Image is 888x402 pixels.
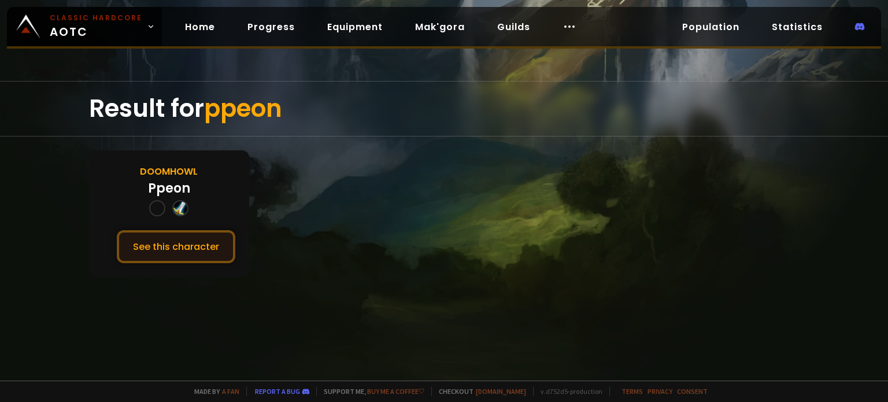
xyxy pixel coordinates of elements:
[647,387,672,396] a: Privacy
[89,82,800,136] div: Result for
[763,15,832,39] a: Statistics
[222,387,239,396] a: a fan
[187,387,239,396] span: Made by
[140,164,198,179] div: Doomhowl
[316,387,424,396] span: Support me,
[176,15,224,39] a: Home
[431,387,526,396] span: Checkout
[238,15,304,39] a: Progress
[318,15,392,39] a: Equipment
[255,387,300,396] a: Report a bug
[621,387,643,396] a: Terms
[117,230,235,263] button: See this character
[367,387,424,396] a: Buy me a coffee
[7,7,162,46] a: Classic HardcoreAOTC
[533,387,602,396] span: v. d752d5 - production
[476,387,526,396] a: [DOMAIN_NAME]
[488,15,539,39] a: Guilds
[406,15,474,39] a: Mak'gora
[50,13,142,40] span: AOTC
[148,179,190,198] div: Ppeon
[677,387,708,396] a: Consent
[50,13,142,23] small: Classic Hardcore
[673,15,749,39] a: Population
[204,91,282,126] span: ppeon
